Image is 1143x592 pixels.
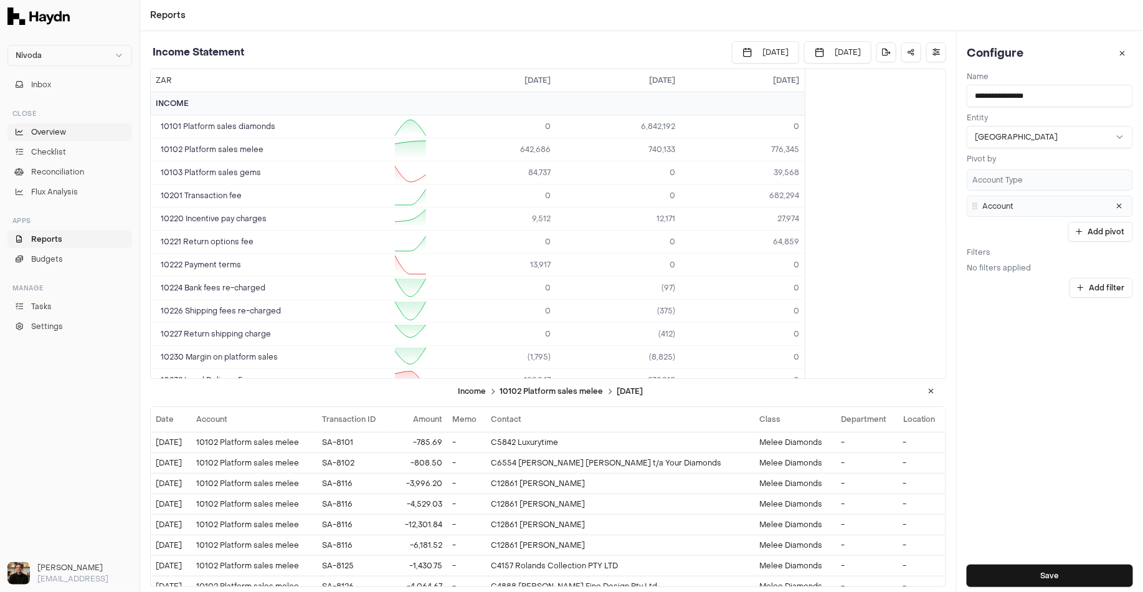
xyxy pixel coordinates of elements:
[680,323,805,346] td: 0
[836,535,898,555] td: -
[982,201,1013,211] span: Account
[7,143,132,161] a: Checklist
[317,555,388,576] td: SA-8125
[486,494,755,514] td: C12861 [PERSON_NAME]
[836,432,898,452] td: -
[431,300,556,323] td: 0
[161,121,275,132] span: 10101 Platform sales diamonds
[7,562,30,585] img: Ole Heine
[161,167,261,178] span: 10103 Platform sales gems
[755,473,837,494] td: Melee Diamonds
[967,196,1133,217] li: Account
[317,432,388,452] td: SA-8101
[556,115,680,138] td: 6,842,192
[486,407,755,432] th: Contact
[7,45,132,66] button: Nivoda
[836,407,898,432] th: Department
[804,41,871,64] button: [DATE]
[431,138,556,161] td: 642,686
[161,351,278,363] span: 10230 Margin on platform sales
[453,386,643,396] h3: [DATE]
[898,407,946,432] th: Location
[556,231,680,254] td: 0
[431,346,556,369] td: (1,795)
[680,184,805,208] td: 682,294
[191,407,317,432] th: Account
[7,211,132,231] div: Apps
[556,208,680,231] td: 12,171
[755,555,837,576] td: Melee Diamonds
[967,263,1133,273] p: No filters applied
[31,254,63,265] span: Budgets
[7,76,132,93] button: Inbox
[7,163,132,181] a: Reconciliation
[151,407,191,432] th: Date
[447,432,486,452] td: -
[388,555,447,576] td: -1,430.75
[447,452,486,473] td: -
[317,473,388,494] td: SA-8116
[486,452,755,473] td: C6554 [PERSON_NAME] [PERSON_NAME] t/a Your Diamonds
[150,9,186,22] a: Reports
[898,535,946,555] td: -
[156,75,172,85] span: ZAR
[1069,278,1133,298] button: Add filter
[191,494,317,514] td: 10102 Platform sales melee
[447,473,486,494] td: -
[431,231,556,254] td: 0
[755,535,837,555] td: Melee Diamonds
[556,323,680,346] td: (412)
[486,555,755,576] td: C4157 Rolands Collection PTY LTD
[7,103,132,123] div: Close
[317,452,388,473] td: SA-8102
[898,452,946,473] td: -
[556,300,680,323] td: (375)
[486,432,755,452] td: C5842 Luxurytime
[755,432,837,452] td: Melee Diamonds
[7,251,132,268] a: Budgets
[556,69,680,92] th: [DATE]
[431,323,556,346] td: 0
[31,166,84,178] span: Reconciliation
[486,473,755,494] td: C12861 [PERSON_NAME]
[317,535,388,555] td: SA-8116
[388,514,447,535] td: -12,301.84
[31,234,62,245] span: Reports
[447,514,486,535] td: -
[7,318,132,335] a: Settings
[317,514,388,535] td: SA-8116
[500,386,617,396] span: 10102 Platform sales melee
[388,407,447,432] th: Amount
[898,432,946,452] td: -
[151,452,191,473] td: [DATE]
[16,50,42,60] span: Nivoda
[161,282,265,294] span: 10224 Bank fees re-charged
[680,300,805,323] td: 0
[898,555,946,576] td: -
[556,346,680,369] td: (8,825)
[388,473,447,494] td: -3,996.20
[161,213,267,224] span: 10220 Incentive pay charges
[317,407,388,432] th: Transaction ID
[191,452,317,473] td: 10102 Platform sales melee
[486,535,755,555] td: C12861 [PERSON_NAME]
[31,146,66,158] span: Checklist
[161,259,241,270] span: 10222 Payment terms
[431,115,556,138] td: 0
[732,41,799,64] button: [DATE]
[431,254,556,277] td: 13,917
[151,473,191,494] td: [DATE]
[7,7,70,25] img: Haydn Logo
[7,183,132,201] a: Flux Analysis
[317,494,388,514] td: SA-8116
[680,69,805,92] th: [DATE]
[447,407,486,432] th: Memo
[898,473,946,494] td: -
[31,301,52,312] span: Tasks
[7,123,132,141] a: Overview
[967,113,988,123] label: Entity
[151,494,191,514] td: [DATE]
[431,161,556,184] td: 84,737
[755,494,837,514] td: Melee Diamonds
[680,254,805,277] td: 0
